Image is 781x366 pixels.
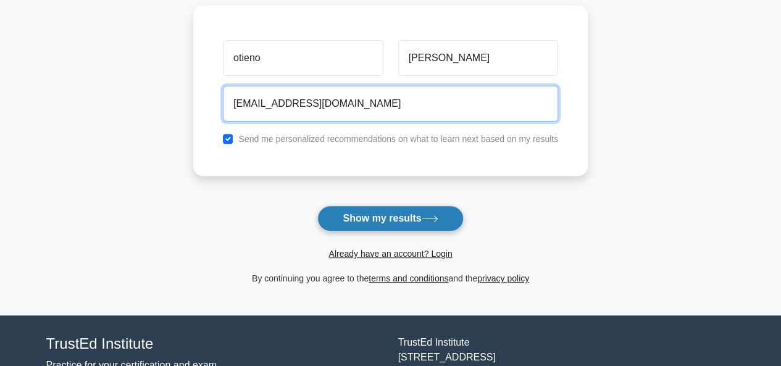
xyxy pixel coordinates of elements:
a: terms and conditions [369,273,448,283]
label: Send me personalized recommendations on what to learn next based on my results [238,134,558,144]
button: Show my results [317,206,463,231]
a: Already have an account? Login [328,249,452,259]
div: By continuing you agree to the and the [186,271,595,286]
input: Email [223,86,558,122]
input: First name [223,40,383,76]
input: Last name [398,40,558,76]
a: privacy policy [477,273,529,283]
h4: TrustEd Institute [46,335,383,353]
